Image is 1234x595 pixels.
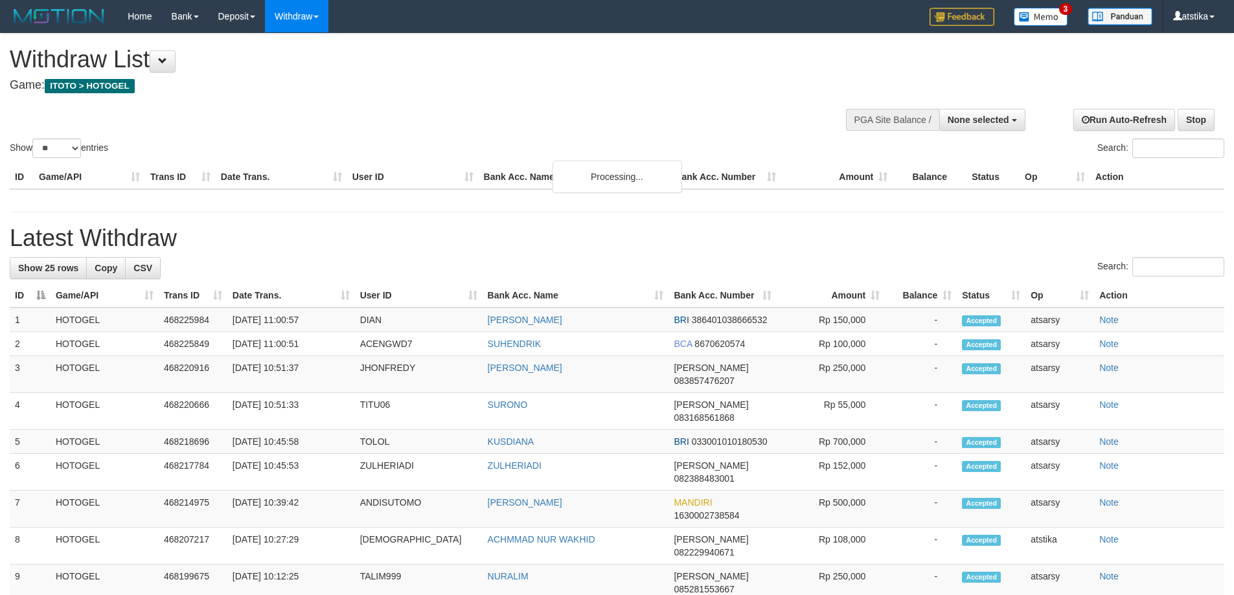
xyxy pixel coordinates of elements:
td: HOTOGEL [51,308,159,332]
a: Note [1099,315,1119,325]
td: Rp 250,000 [777,356,885,393]
a: [PERSON_NAME] [488,315,562,325]
a: Note [1099,436,1119,447]
td: HOTOGEL [51,393,159,430]
a: Note [1099,534,1119,544]
span: Copy 083857476207 to clipboard [674,376,734,386]
td: DIAN [355,308,483,332]
td: 6 [10,454,51,491]
td: - [885,332,957,356]
th: Action [1090,165,1224,189]
th: Game/API: activate to sort column ascending [51,284,159,308]
td: 468214975 [159,491,227,528]
td: - [885,528,957,565]
td: - [885,308,957,332]
td: HOTOGEL [51,430,159,454]
span: Accepted [962,461,1001,472]
td: [DATE] 10:51:37 [227,356,355,393]
td: 8 [10,528,51,565]
span: Accepted [962,572,1001,583]
span: BRI [674,315,689,325]
th: Bank Acc. Name [479,165,670,189]
td: atstika [1025,528,1094,565]
td: TITU06 [355,393,483,430]
th: Amount [781,165,893,189]
th: ID [10,165,34,189]
td: HOTOGEL [51,454,159,491]
td: 2 [10,332,51,356]
td: [DATE] 10:51:33 [227,393,355,430]
a: Note [1099,571,1119,581]
td: TOLOL [355,430,483,454]
span: Copy 082229940671 to clipboard [674,547,734,557]
a: NURALIM [488,571,529,581]
a: ACHMMAD NUR WAKHID [488,534,595,544]
select: Showentries [32,139,81,158]
a: [PERSON_NAME] [488,497,562,508]
td: HOTOGEL [51,356,159,393]
td: 468207217 [159,528,227,565]
span: BCA [674,339,692,349]
th: Bank Acc. Number [670,165,781,189]
label: Search: [1097,139,1224,158]
a: CSV [125,257,161,279]
th: Bank Acc. Number: activate to sort column ascending [668,284,777,308]
span: [PERSON_NAME] [674,534,748,544]
a: Copy [86,257,126,279]
img: panduan.png [1088,8,1152,25]
th: Trans ID [145,165,216,189]
td: HOTOGEL [51,528,159,565]
span: 3 [1059,3,1073,15]
span: Accepted [962,315,1001,326]
a: Note [1099,460,1119,471]
th: Amount: activate to sort column ascending [777,284,885,308]
span: Accepted [962,437,1001,448]
td: Rp 100,000 [777,332,885,356]
th: ID: activate to sort column descending [10,284,51,308]
td: [DATE] 11:00:57 [227,308,355,332]
td: [DATE] 11:00:51 [227,332,355,356]
th: Op: activate to sort column ascending [1025,284,1094,308]
th: Date Trans. [216,165,347,189]
span: MANDIRI [674,497,712,508]
a: Show 25 rows [10,257,87,279]
span: Accepted [962,339,1001,350]
h4: Game: [10,79,810,92]
a: Note [1099,497,1119,508]
input: Search: [1132,139,1224,158]
td: atsarsy [1025,308,1094,332]
td: 3 [10,356,51,393]
td: ACENGWD7 [355,332,483,356]
th: Date Trans.: activate to sort column ascending [227,284,355,308]
div: PGA Site Balance / [846,109,939,131]
td: - [885,454,957,491]
a: KUSDIANA [488,436,534,447]
span: Accepted [962,363,1001,374]
label: Search: [1097,257,1224,276]
span: Accepted [962,535,1001,546]
a: Note [1099,339,1119,349]
td: 468225849 [159,332,227,356]
img: MOTION_logo.png [10,6,108,26]
td: Rp 500,000 [777,491,885,528]
a: SUHENDRIK [488,339,541,349]
td: [DATE] 10:39:42 [227,491,355,528]
th: Action [1094,284,1224,308]
th: Game/API [34,165,145,189]
td: 468220666 [159,393,227,430]
td: 468218696 [159,430,227,454]
div: Processing... [553,161,682,193]
td: [DATE] 10:45:53 [227,454,355,491]
h1: Latest Withdraw [10,225,1224,251]
span: Copy 1630002738584 to clipboard [674,510,739,521]
span: Copy 033001010180530 to clipboard [692,436,768,447]
h1: Withdraw List [10,47,810,73]
img: Feedback.jpg [930,8,994,26]
span: [PERSON_NAME] [674,399,748,410]
td: atsarsy [1025,491,1094,528]
td: atsarsy [1025,454,1094,491]
span: None selected [948,115,1009,125]
a: ZULHERIADI [488,460,542,471]
td: 468217784 [159,454,227,491]
a: Run Auto-Refresh [1073,109,1175,131]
